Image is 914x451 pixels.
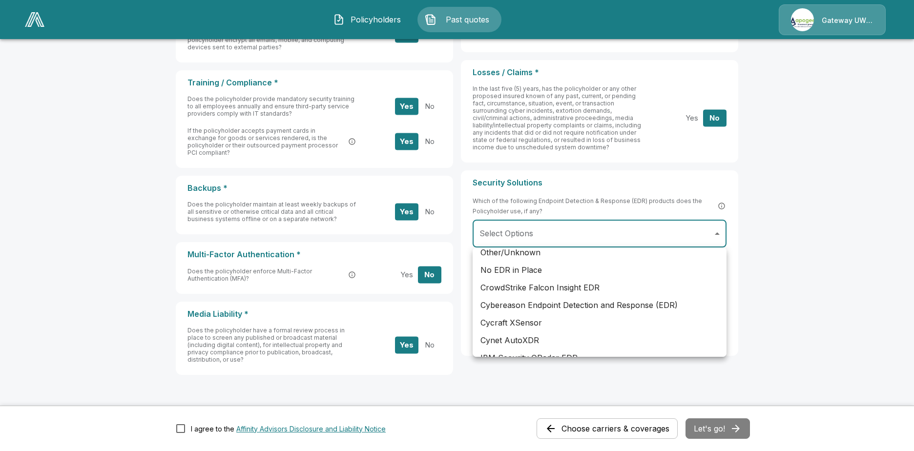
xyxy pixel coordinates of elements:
li: IBM Security QRadar EDR [473,349,727,367]
li: Other/Unknown [473,244,727,261]
li: Cynet AutoXDR [473,331,727,349]
li: Cybereason Endpoint Detection and Response (EDR) [473,296,727,314]
li: CrowdStrike Falcon Insight EDR [473,279,727,296]
li: No EDR in Place [473,261,727,279]
li: Cycraft XSensor [473,314,727,331]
